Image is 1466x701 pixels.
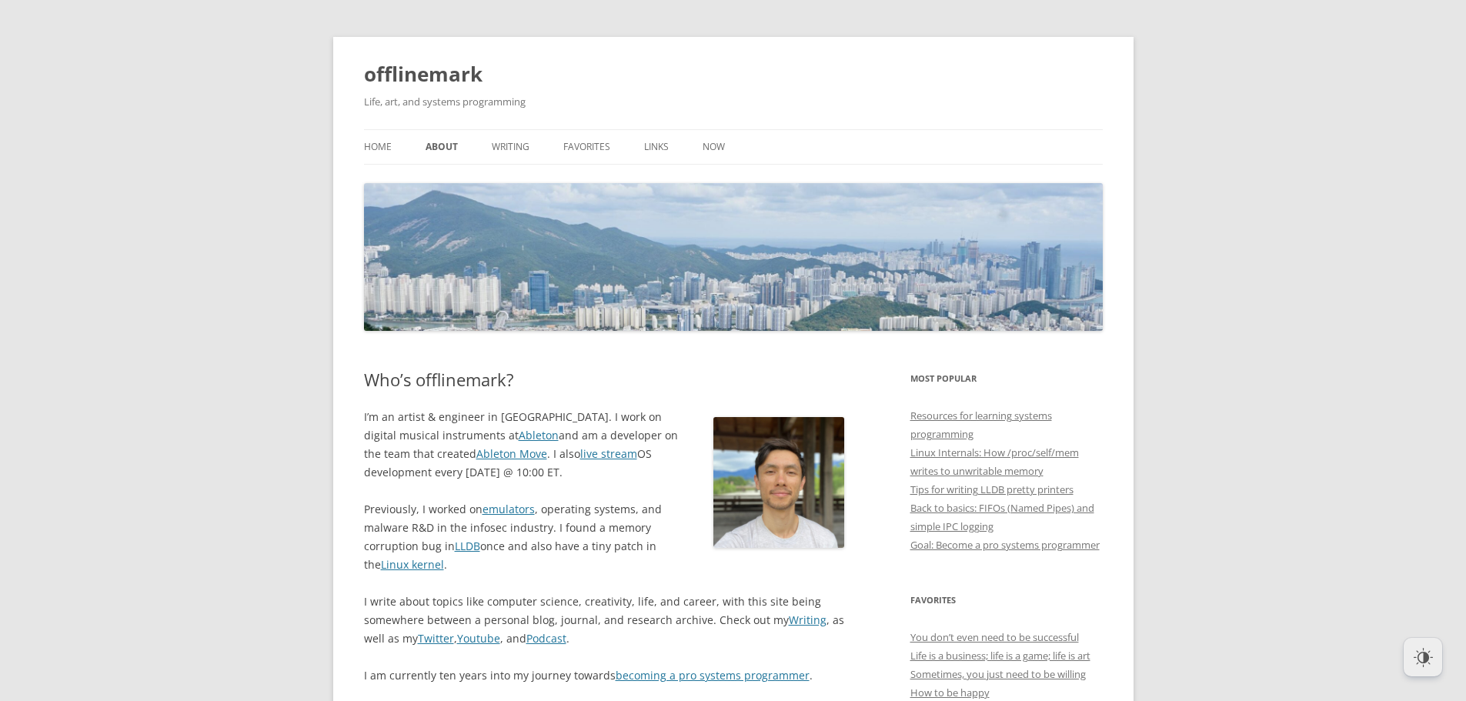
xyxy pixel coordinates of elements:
a: becoming a pro systems programmer [616,668,810,683]
a: Sometimes, you just need to be willing [910,667,1086,681]
a: Life is a business; life is a game; life is art [910,649,1090,663]
a: Ableton [519,428,559,442]
a: offlinemark [364,55,483,92]
p: I am currently ten years into my journey towards . [364,666,845,685]
img: offlinemark [364,183,1103,331]
a: emulators [483,502,535,516]
a: Podcast [526,631,566,646]
a: Home [364,130,392,164]
a: Links [644,130,669,164]
a: Linux Internals: How /proc/self/mem writes to unwritable memory [910,446,1079,478]
a: Goal: Become a pro systems programmer [910,538,1100,552]
a: Back to basics: FIFOs (Named Pipes) and simple IPC logging [910,501,1094,533]
h3: Favorites [910,591,1103,609]
a: Resources for learning systems programming [910,409,1052,441]
h2: Life, art, and systems programming [364,92,1103,111]
a: Tips for writing LLDB pretty printers [910,482,1074,496]
a: Writing [789,613,827,627]
a: Now [703,130,725,164]
p: Previously, I worked on , operating systems, and malware R&D in the infosec industry. I found a m... [364,500,845,574]
h1: Who’s offlinemark? [364,369,845,389]
a: How to be happy [910,686,990,699]
p: I write about topics like computer science, creativity, life, and career, with this site being so... [364,593,845,648]
h3: Most Popular [910,369,1103,388]
a: Linux kernel [381,557,444,572]
a: You don’t even need to be successful [910,630,1079,644]
a: Youtube [457,631,500,646]
a: LLDB [455,539,480,553]
a: Ableton Move [476,446,547,461]
a: Favorites [563,130,610,164]
a: live stream [580,446,637,461]
a: Writing [492,130,529,164]
p: I’m an artist & engineer in [GEOGRAPHIC_DATA]. I work on digital musical instruments at and am a ... [364,408,845,482]
a: About [426,130,458,164]
a: Twitter [418,631,454,646]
